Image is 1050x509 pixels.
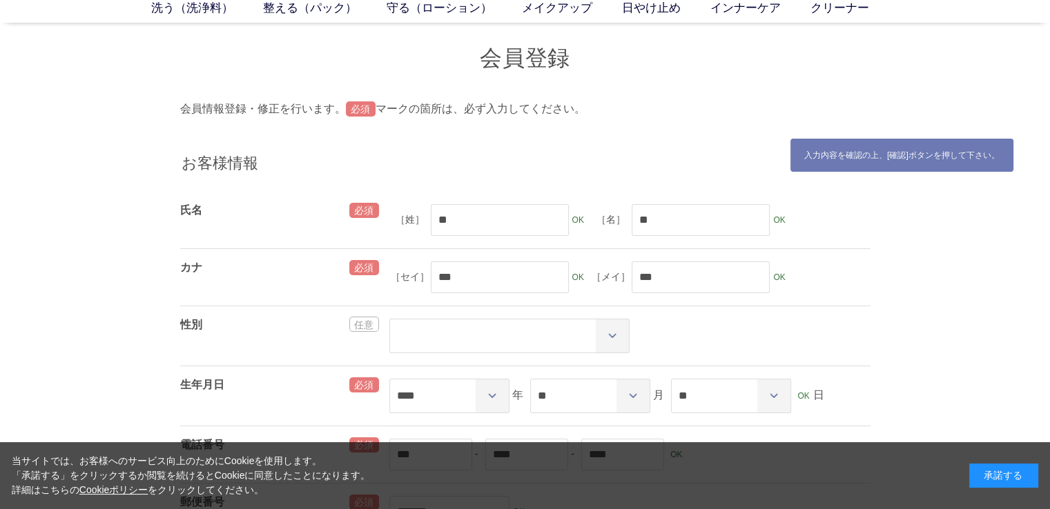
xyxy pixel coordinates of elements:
[969,463,1038,488] div: 承諾する
[79,484,148,495] a: Cookieポリシー
[569,269,587,286] div: OK
[180,152,871,178] p: お客様情報
[180,101,871,117] p: 会員情報登録・修正を行います。 マークの箇所は、必ず入力してください。
[389,389,824,401] span: 年 月 日
[180,43,871,73] h1: 会員登録
[12,454,371,497] div: 当サイトでは、お客様へのサービス向上のためにCookieを使用します。 「承諾する」をクリックするか閲覧を続けるとCookieに同意したことになります。 詳細はこちらの をクリックしてください。
[180,319,202,330] label: 性別
[180,439,224,450] label: 電話番号
[389,270,431,284] label: ［セイ］
[180,379,224,390] label: 生年月日
[180,204,202,216] label: 氏名
[790,138,1014,172] div: 入力内容を確認の上、[確認]ボタンを押して下さい。
[794,388,813,404] div: OK
[770,212,788,228] div: OK
[389,213,431,227] label: ［姓］
[590,213,632,227] label: ［名］
[569,212,587,228] div: OK
[770,269,788,286] div: OK
[180,261,202,273] label: カナ
[590,270,632,284] label: ［メイ］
